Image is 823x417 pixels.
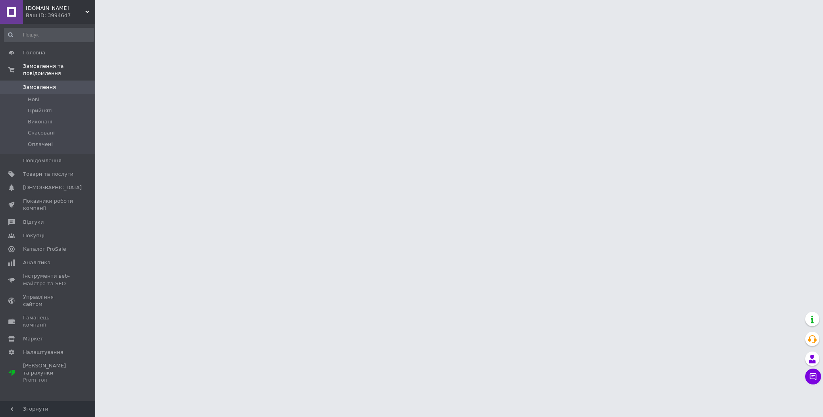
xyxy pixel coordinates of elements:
[23,349,64,356] span: Налаштування
[23,232,44,239] span: Покупці
[23,49,45,56] span: Головна
[23,335,43,342] span: Маркет
[23,273,73,287] span: Інструменти веб-майстра та SEO
[23,362,73,384] span: [PERSON_NAME] та рахунки
[4,28,94,42] input: Пошук
[23,63,95,77] span: Замовлення та повідомлення
[23,219,44,226] span: Відгуки
[23,184,82,191] span: [DEMOGRAPHIC_DATA]
[23,259,50,266] span: Аналітика
[28,141,53,148] span: Оплачені
[28,96,39,103] span: Нові
[23,198,73,212] span: Показники роботи компанії
[805,369,821,384] button: Чат з покупцем
[23,157,62,164] span: Повідомлення
[28,129,55,136] span: Скасовані
[23,84,56,91] span: Замовлення
[28,107,52,114] span: Прийняті
[23,314,73,329] span: Гаманець компанії
[23,377,73,384] div: Prom топ
[23,294,73,308] span: Управління сайтом
[28,118,52,125] span: Виконані
[23,246,66,253] span: Каталог ProSale
[26,12,95,19] div: Ваш ID: 3994647
[23,171,73,178] span: Товари та послуги
[26,5,85,12] span: IKEA.in.ua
